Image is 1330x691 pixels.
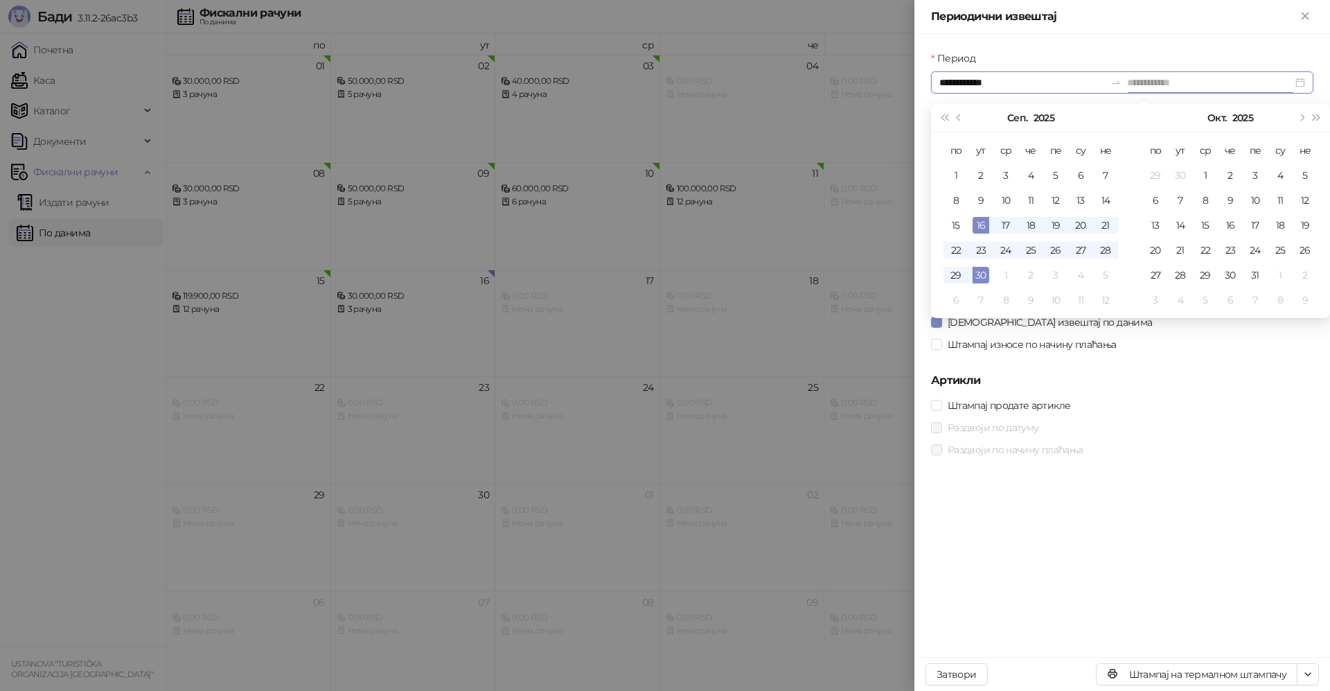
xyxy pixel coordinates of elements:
[1193,238,1218,263] td: 2025-10-22
[1093,188,1118,213] td: 2025-09-14
[948,267,964,283] div: 29
[942,420,1044,435] span: Раздвоји по датуму
[1243,138,1268,163] th: пе
[968,238,993,263] td: 2025-09-23
[1197,267,1214,283] div: 29
[1168,238,1193,263] td: 2025-10-21
[1093,288,1118,313] td: 2025-10-12
[1197,167,1214,184] div: 1
[1047,292,1064,308] div: 10
[993,213,1018,238] td: 2025-09-17
[943,213,968,238] td: 2025-09-15
[1143,213,1168,238] td: 2025-10-13
[1243,188,1268,213] td: 2025-10-10
[1272,192,1288,209] div: 11
[925,663,988,685] button: Затвори
[1247,167,1263,184] div: 3
[1022,217,1039,234] div: 18
[1143,288,1168,313] td: 2025-11-03
[1243,213,1268,238] td: 2025-10-17
[939,75,1105,90] input: Период
[1018,138,1043,163] th: че
[1272,242,1288,259] div: 25
[1243,238,1268,263] td: 2025-10-24
[1172,217,1189,234] div: 14
[1222,267,1239,283] div: 30
[1043,163,1068,188] td: 2025-09-05
[1018,238,1043,263] td: 2025-09-25
[1022,267,1039,283] div: 2
[1068,288,1093,313] td: 2025-10-11
[1193,213,1218,238] td: 2025-10-15
[1297,292,1313,308] div: 9
[993,163,1018,188] td: 2025-09-03
[931,8,1297,25] div: Периодични извештај
[1047,167,1064,184] div: 5
[968,288,993,313] td: 2025-10-07
[1268,263,1293,288] td: 2025-11-01
[997,292,1014,308] div: 8
[1172,167,1189,184] div: 30
[1218,238,1243,263] td: 2025-10-23
[1068,138,1093,163] th: су
[1147,242,1164,259] div: 20
[1068,263,1093,288] td: 2025-10-04
[952,104,967,132] button: Претходни месец (PageUp)
[1143,163,1168,188] td: 2025-09-29
[1093,263,1118,288] td: 2025-10-05
[948,217,964,234] div: 15
[1247,267,1263,283] div: 31
[1222,292,1239,308] div: 6
[1147,167,1164,184] div: 29
[1218,188,1243,213] td: 2025-10-09
[1043,288,1068,313] td: 2025-10-10
[997,192,1014,209] div: 10
[1232,104,1253,132] button: Изабери годину
[968,163,993,188] td: 2025-09-02
[931,372,1313,389] h5: Артикли
[1297,267,1313,283] div: 2
[1193,188,1218,213] td: 2025-10-08
[1097,192,1114,209] div: 14
[1197,242,1214,259] div: 22
[1218,213,1243,238] td: 2025-10-16
[1193,263,1218,288] td: 2025-10-29
[1018,188,1043,213] td: 2025-09-11
[1272,217,1288,234] div: 18
[1218,263,1243,288] td: 2025-10-30
[1047,242,1064,259] div: 26
[1197,192,1214,209] div: 8
[1047,192,1064,209] div: 12
[1110,77,1121,88] span: to
[1147,192,1164,209] div: 6
[1043,213,1068,238] td: 2025-09-19
[1247,217,1263,234] div: 17
[973,242,989,259] div: 23
[993,188,1018,213] td: 2025-09-10
[1143,238,1168,263] td: 2025-10-20
[1018,163,1043,188] td: 2025-09-04
[997,167,1014,184] div: 3
[968,188,993,213] td: 2025-09-09
[1218,288,1243,313] td: 2025-11-06
[1297,167,1313,184] div: 5
[1018,213,1043,238] td: 2025-09-18
[1168,163,1193,188] td: 2025-09-30
[1168,288,1193,313] td: 2025-11-04
[1072,267,1089,283] div: 4
[937,104,952,132] button: Претходна година (Control + left)
[973,217,989,234] div: 16
[1247,242,1263,259] div: 24
[943,188,968,213] td: 2025-09-08
[1168,138,1193,163] th: ут
[1168,213,1193,238] td: 2025-10-14
[1293,138,1318,163] th: не
[1072,292,1089,308] div: 11
[1097,217,1114,234] div: 21
[1147,292,1164,308] div: 3
[1096,663,1297,685] button: Штампај на термалном штампачу
[1147,217,1164,234] div: 13
[997,267,1014,283] div: 1
[1007,104,1027,132] button: Изабери месец
[943,163,968,188] td: 2025-09-01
